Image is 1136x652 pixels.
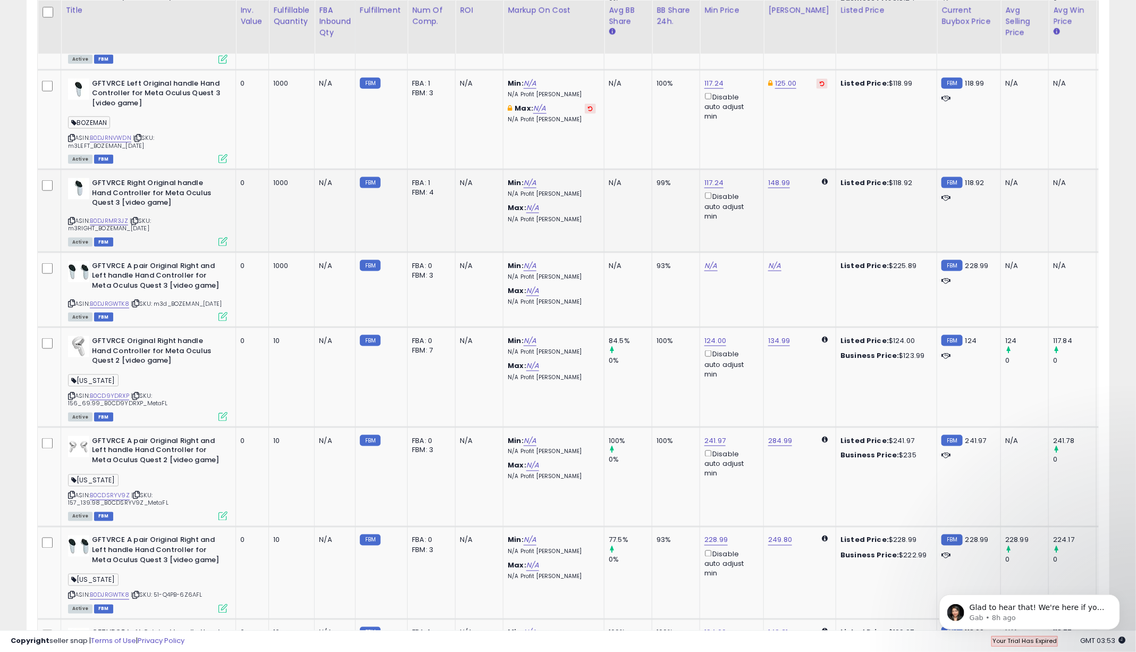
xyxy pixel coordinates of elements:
span: | SKU: m3RIGHT_BOZEMAN_[DATE] [68,216,151,232]
p: N/A Profit [PERSON_NAME] [508,573,596,581]
a: N/A [524,78,536,89]
div: N/A [460,261,495,271]
i: This overrides the store level Dynamic Max Price for this listing [768,80,772,87]
span: 228.99 [965,535,989,545]
a: 241.97 [704,436,726,446]
small: FBM [941,78,962,89]
small: FBM [941,177,962,188]
span: 124 [965,336,977,346]
div: 241.78 [1053,436,1096,446]
p: N/A Profit [PERSON_NAME] [508,448,596,456]
span: 228.99 [965,261,989,271]
i: Calculated using Dynamic Max Price. [822,178,828,185]
div: N/A [319,261,347,271]
div: 1000 [273,79,306,88]
div: Avg Selling Price [1005,5,1044,38]
img: 31P9kki5PTL._SL40_.jpg [68,261,89,282]
div: 84.5% [609,336,652,346]
div: Fulfillment [360,5,403,16]
span: BOZEMAN [68,116,110,129]
div: ASIN: [68,261,228,320]
div: ASIN: [68,79,228,163]
div: 0 [1005,356,1048,365]
div: 117.84 [1053,336,1096,346]
div: 93% [657,261,692,271]
div: 100% [657,336,692,346]
a: N/A [526,461,539,471]
div: 10 [273,336,306,346]
i: Click to copy [68,135,75,141]
div: [PERSON_NAME] [768,5,831,16]
div: Current Buybox Price [941,5,996,27]
div: FBM: 7 [412,346,447,355]
div: FBM: 3 [412,271,447,280]
b: Listed Price: [840,336,889,346]
p: N/A Profit [PERSON_NAME] [508,374,596,381]
a: B0DJRGWTK8 [90,299,129,308]
i: This overrides the store level max markup for this listing [508,105,512,112]
div: N/A [609,261,644,271]
a: 284.99 [768,436,792,446]
span: FBM [94,313,113,322]
p: N/A Profit [PERSON_NAME] [508,298,596,306]
div: $118.92 [840,178,929,188]
a: N/A [526,286,539,296]
small: FBM [941,260,962,271]
span: FBM [94,55,113,64]
p: N/A Profit [PERSON_NAME] [508,548,596,556]
div: FBM: 3 [412,546,447,555]
div: FBA: 1 [412,178,447,188]
a: 249.80 [768,535,792,546]
div: 100% [609,436,652,446]
b: GFTVRCE A pair Original Right and Left handle Hand Controller for Meta Oculus Quest 3 [video game] [92,536,221,568]
div: 228.99 [1005,536,1048,545]
div: $235 [840,451,929,461]
p: N/A Profit [PERSON_NAME] [508,91,596,98]
b: Max: [508,361,526,371]
small: FBM [360,78,381,89]
div: 0 [1005,555,1048,565]
small: Avg Win Price. [1053,27,1059,37]
div: 0 [1053,356,1096,365]
small: FBM [360,435,381,446]
b: Max: [508,286,526,296]
i: Click to copy [134,135,141,141]
div: ASIN: [68,178,228,245]
span: All listings currently available for purchase on Amazon [68,512,92,521]
b: Min: [508,261,524,271]
div: N/A [460,436,495,446]
span: 118.92 [965,178,984,188]
b: Business Price: [840,450,899,461]
div: N/A [1005,261,1040,271]
b: GFTVRCE A pair Original Right and Left handle Hand Controller for Meta Oculus Quest 3 [video game] [92,261,221,294]
a: B0CDSRYV9Z [90,491,130,500]
div: Fulfillable Quantity [273,5,310,27]
div: Listed Price [840,5,932,16]
span: [US_STATE] [68,474,119,487]
div: $241.97 [840,436,929,446]
div: 0 [240,79,260,88]
div: 1000 [273,261,306,271]
div: 0 [240,261,260,271]
div: 0 [1053,455,1096,465]
i: Revert to store-level Dynamic Max Price [820,81,824,86]
b: Max: [508,203,526,213]
small: FBM [360,260,381,271]
span: All listings currently available for purchase on Amazon [68,413,92,422]
a: N/A [524,535,536,546]
span: FBM [94,413,113,422]
div: N/A [460,178,495,188]
div: Disable auto adjust min [704,91,755,121]
small: FBM [360,335,381,346]
div: N/A [460,79,495,88]
img: 318zId7r+hL._SL40_.jpg [68,336,89,357]
b: Min: [508,336,524,346]
span: | SKU: 157_139.98_B0CDSRYV9Z_MetaFL [68,491,169,507]
a: N/A [533,103,546,114]
div: Disable auto adjust min [704,190,755,221]
div: 77.5% [609,536,652,545]
div: $118.99 [840,79,929,88]
i: Revert to store-level Max Markup [588,106,593,111]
